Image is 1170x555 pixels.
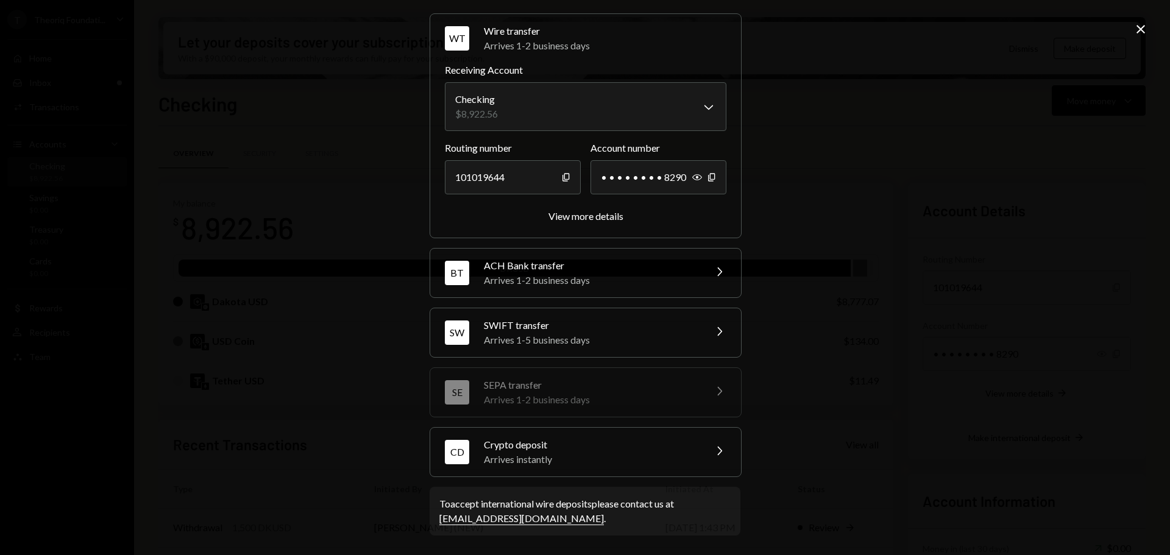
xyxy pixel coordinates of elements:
[445,320,469,345] div: SW
[590,160,726,194] div: • • • • • • • • 8290
[484,258,697,273] div: ACH Bank transfer
[445,160,581,194] div: 101019644
[548,210,623,222] div: View more details
[430,14,741,63] button: WTWire transferArrives 1-2 business days
[590,141,726,155] label: Account number
[548,210,623,223] button: View more details
[445,141,581,155] label: Routing number
[445,261,469,285] div: BT
[445,63,726,77] label: Receiving Account
[445,26,469,51] div: WT
[484,333,697,347] div: Arrives 1-5 business days
[484,273,697,288] div: Arrives 1-2 business days
[430,249,741,297] button: BTACH Bank transferArrives 1-2 business days
[439,497,731,526] div: To accept international wire deposits please contact us at .
[445,63,726,223] div: WTWire transferArrives 1-2 business days
[445,440,469,464] div: CD
[430,308,741,357] button: SWSWIFT transferArrives 1-5 business days
[484,437,697,452] div: Crypto deposit
[484,318,697,333] div: SWIFT transfer
[484,24,726,38] div: Wire transfer
[484,378,697,392] div: SEPA transfer
[484,452,697,467] div: Arrives instantly
[430,428,741,476] button: CDCrypto depositArrives instantly
[430,368,741,417] button: SESEPA transferArrives 1-2 business days
[445,380,469,405] div: SE
[484,392,697,407] div: Arrives 1-2 business days
[484,38,726,53] div: Arrives 1-2 business days
[439,512,604,525] a: [EMAIL_ADDRESS][DOMAIN_NAME]
[445,82,726,131] button: Receiving Account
